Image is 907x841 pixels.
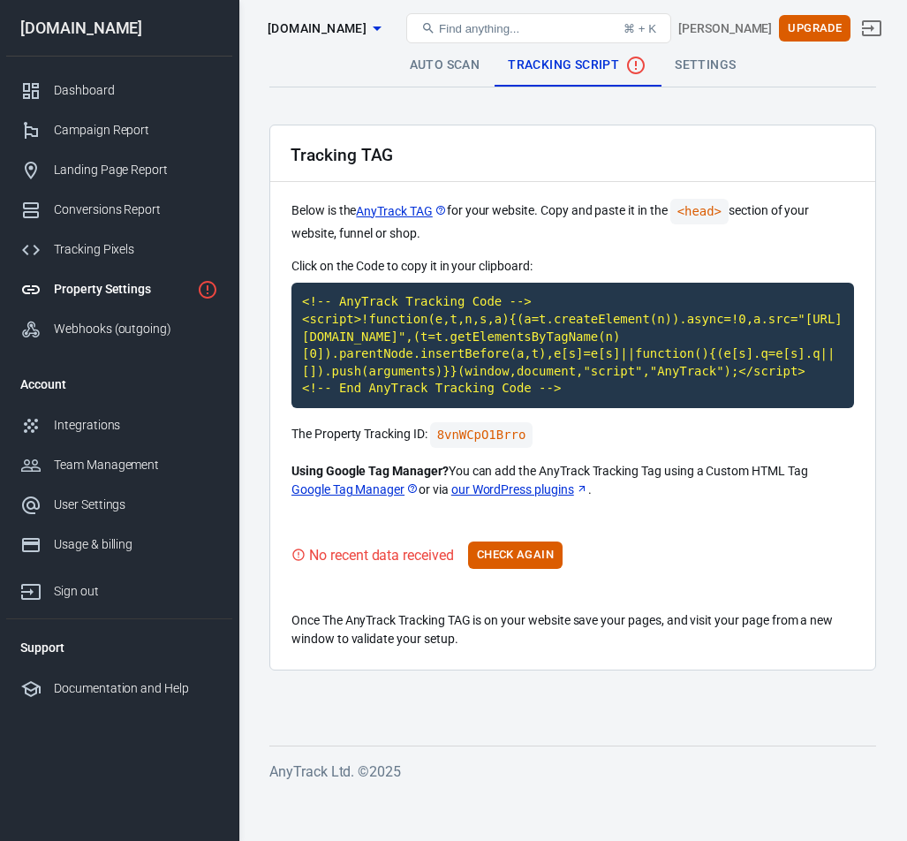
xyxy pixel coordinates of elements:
div: Property Settings [54,280,190,299]
div: Integrations [54,416,218,435]
li: Support [6,626,232,669]
div: User Settings [54,496,218,514]
button: Check Again [468,542,563,569]
a: Landing Page Report [6,150,232,190]
div: Sign out [54,582,218,601]
h2: Tracking TAG [291,146,393,164]
span: Find anything... [439,22,519,35]
div: ⌘ + K [624,22,656,35]
li: Account [6,363,232,405]
p: You can add the AnyTrack Tracking Tag using a Custom HTML Tag or via . [291,462,854,499]
a: Team Management [6,445,232,485]
div: No recent data received [309,544,454,566]
div: Tracking Pixels [54,240,218,259]
a: Sign out [6,564,232,611]
a: Webhooks (outgoing) [6,309,232,349]
h6: AnyTrack Ltd. © 2025 [269,761,876,783]
div: Landing Page Report [54,161,218,179]
a: Sign out [850,7,893,49]
div: Webhooks (outgoing) [54,320,218,338]
a: User Settings [6,485,232,525]
a: Campaign Report [6,110,232,150]
a: Auto Scan [396,44,495,87]
div: Visit your website to trigger the Tracking Tag and validate your setup. [291,544,454,566]
button: Upgrade [779,15,850,42]
span: risewithsabr.com [268,18,367,40]
div: Usage & billing [54,535,218,554]
a: Usage & billing [6,525,232,564]
div: Campaign Report [54,121,218,140]
strong: Using Google Tag Manager? [291,464,449,478]
a: our WordPress plugins [451,481,588,499]
p: Below is the for your website. Copy and paste it in the section of your website, funnel or shop. [291,199,854,243]
div: Dashboard [54,81,218,100]
p: Once The AnyTrack Tracking TAG is on your website save your pages, and visit your page from a new... [291,611,854,648]
div: Team Management [54,456,218,474]
div: Documentation and Help [54,679,218,698]
code: Click to copy [430,422,533,448]
span: Tracking Script [508,55,646,76]
svg: No data received [625,55,646,76]
p: The Property Tracking ID: [291,422,854,448]
a: Google Tag Manager [291,481,419,499]
div: Conversions Report [54,201,218,219]
a: Integrations [6,405,232,445]
button: Find anything...⌘ + K [406,13,671,43]
code: Click to copy [291,283,854,408]
a: Settings [661,44,750,87]
svg: Property is not installed yet [197,279,218,300]
code: <head> [670,199,729,224]
div: [DOMAIN_NAME] [6,20,232,36]
p: Click on the Code to copy it in your clipboard: [291,257,854,276]
div: Account id: VZtEd5IV [678,19,772,38]
a: Tracking Pixels [6,230,232,269]
a: Property Settings [6,269,232,309]
a: Conversions Report [6,190,232,230]
a: AnyTrack TAG [356,202,446,221]
button: [DOMAIN_NAME] [261,12,388,45]
a: Dashboard [6,71,232,110]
